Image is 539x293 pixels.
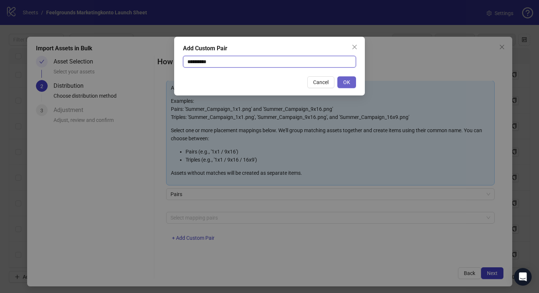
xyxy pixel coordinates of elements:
[352,44,357,50] span: close
[343,79,350,85] span: OK
[337,76,356,88] button: OK
[183,44,356,53] div: Add Custom Pair
[514,268,532,286] div: Open Intercom Messenger
[307,76,334,88] button: Cancel
[313,79,329,85] span: Cancel
[349,41,360,53] button: Close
